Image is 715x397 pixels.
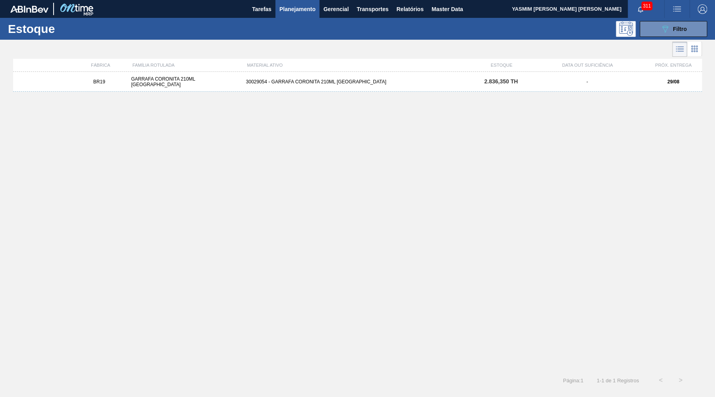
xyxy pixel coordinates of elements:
[93,79,105,85] span: BR19
[323,4,349,14] span: Gerencial
[586,79,588,85] span: -
[628,4,653,15] button: Notificações
[8,24,125,33] h1: Estoque
[672,42,687,57] div: Visão em Lista
[563,378,583,384] span: Página : 1
[252,4,271,14] span: Tarefas
[129,63,244,67] div: FAMÍLIA ROTULADA
[595,378,639,384] span: 1 - 1 de 1 Registros
[357,4,388,14] span: Transportes
[671,370,690,390] button: >
[484,78,518,85] span: 2.836,350 TH
[616,21,636,37] div: Pogramando: nenhum usuário selecionado
[667,79,679,85] strong: 29/08
[530,63,645,67] div: DATA OUT SUFICIÊNCIA
[698,4,707,14] img: Logout
[645,63,702,67] div: PRÓX. ENTREGA
[279,4,315,14] span: Planejamento
[10,6,48,13] img: TNhmsLtSVTkK8tSr43FrP2fwEKptu5GPRR3wAAAABJRU5ErkJggg==
[672,4,682,14] img: userActions
[640,21,707,37] button: Filtro
[243,79,473,85] div: 30029054 - GARRAFA CORONITA 210ML [GEOGRAPHIC_DATA]
[431,4,463,14] span: Master Data
[673,26,687,32] span: Filtro
[651,370,671,390] button: <
[128,76,242,87] div: GARRAFA CORONITA 210ML [GEOGRAPHIC_DATA]
[641,2,652,10] span: 311
[72,63,129,67] div: FÁBRICA
[687,42,702,57] div: Visão em Cards
[396,4,423,14] span: Relatórios
[473,63,530,67] div: ESTOQUE
[244,63,473,67] div: MATERIAL ATIVO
